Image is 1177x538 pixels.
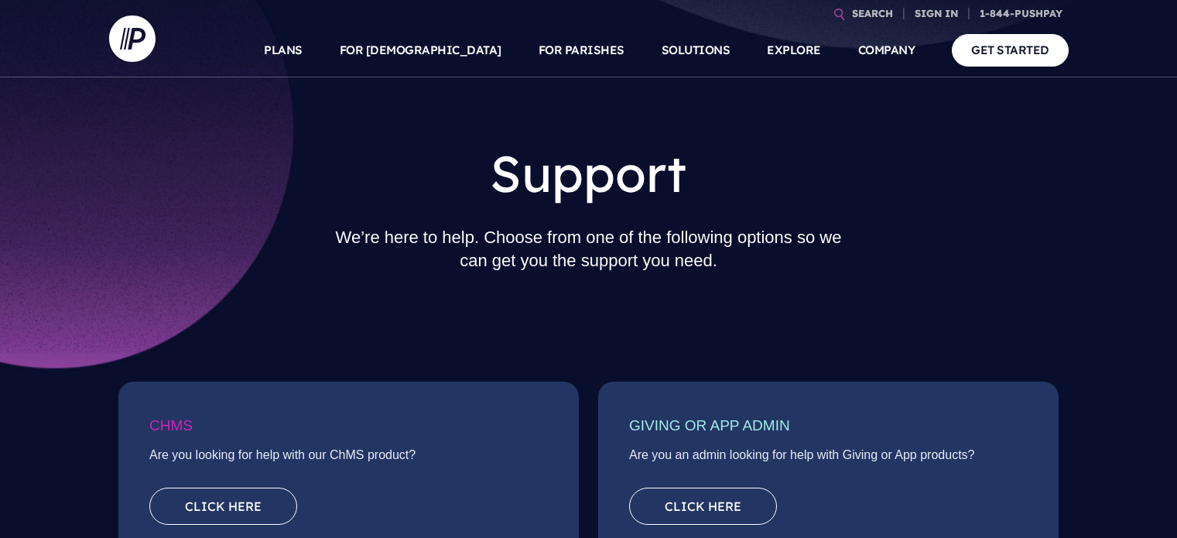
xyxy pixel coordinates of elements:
a: EXPLORE [767,23,821,77]
p: Are you an admin looking for help with Giving or App products? [629,445,1028,473]
a: GET STARTED [952,34,1069,66]
a: COMPANY [858,23,915,77]
h3: ChMS [149,413,548,445]
h3: Giving or App Admin [629,413,1028,445]
h2: We’re here to help. Choose from one of the following options so we can get you the support you need. [321,214,856,285]
a: Click here [629,488,777,525]
a: FOR PARISHES [539,23,624,77]
p: Are you looking for help with our ChMS product? [149,445,548,473]
a: FOR [DEMOGRAPHIC_DATA] [340,23,501,77]
a: PLANS [264,23,303,77]
a: SOLUTIONS [662,23,730,77]
h1: Support [321,133,856,214]
a: Click here [149,488,297,525]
